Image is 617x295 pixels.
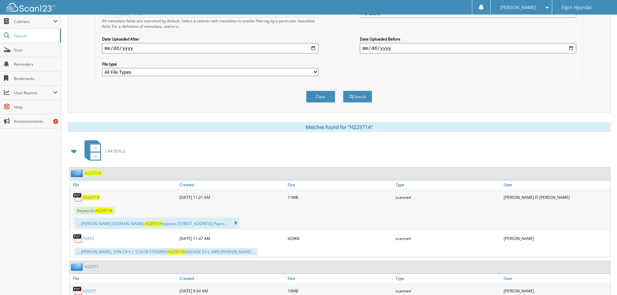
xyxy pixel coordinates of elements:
[85,170,101,176] a: H22971A
[83,195,99,200] a: H22971A
[360,36,576,42] label: Date Uploaded Before
[286,180,394,189] a: Size
[73,233,83,243] img: PDF.png
[71,263,85,271] img: folder2.png
[14,47,58,53] span: Scan
[145,221,162,226] span: H22971A
[14,62,58,67] span: Reminders
[178,232,286,245] div: [DATE] 11:47 AM
[14,119,58,124] span: Announcements
[14,19,53,24] span: Cabinets
[71,169,85,177] img: folder2.png
[286,274,394,283] a: Size
[81,138,125,164] a: CAR DEALS
[105,148,125,154] span: CAR DEALS
[394,180,502,189] a: Type
[102,61,318,67] label: File type
[178,191,286,204] div: [DATE] 11:21 AM
[102,18,318,29] div: All metadata fields are searched by default. Select a cabinet with metadata to enable filtering b...
[83,288,97,294] a: H22971
[306,91,335,103] button: Clear
[74,248,258,255] div: ... [PERSON_NAME], EDN CR-V | ‘COLOR STOORNO MILEAGE EX-L AWD [PERSON_NAME] ...
[74,218,240,229] div: ... [PERSON_NAME] [DOMAIN_NAME]. Appress [STREET_ADDRESS] Paym...
[53,119,58,124] div: 1
[14,76,58,81] span: Bookmarks
[343,91,372,103] button: Search
[502,191,610,204] div: [PERSON_NAME] El [PERSON_NAME]
[394,191,502,204] div: scanned
[502,232,610,245] div: [PERSON_NAME]
[14,104,58,110] span: Help
[14,90,53,96] span: User Reports
[286,191,394,204] div: 11MB
[502,274,610,283] a: User
[562,6,592,9] span: Elgin Hyundai
[83,236,94,241] a: TAXES
[178,180,286,189] a: Created
[500,6,536,9] span: [PERSON_NAME]
[286,232,394,245] div: 429KB
[14,33,57,39] span: Search
[73,192,83,202] img: PDF.png
[68,122,611,132] div: Matches found for "H22971A"
[168,249,185,255] span: H22971A
[394,274,502,283] a: Type
[102,43,318,53] input: start
[360,43,576,53] input: end
[96,208,112,213] span: H22971A
[102,36,318,42] label: Date Uploaded After
[85,264,99,269] a: H22971
[394,232,502,245] div: scanned
[502,180,610,189] a: User
[70,180,178,189] a: File
[70,274,178,283] a: File
[6,3,55,12] img: scan123-logo-white.svg
[170,24,178,29] a: here
[178,274,286,283] a: Created
[74,207,115,214] span: Keywords:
